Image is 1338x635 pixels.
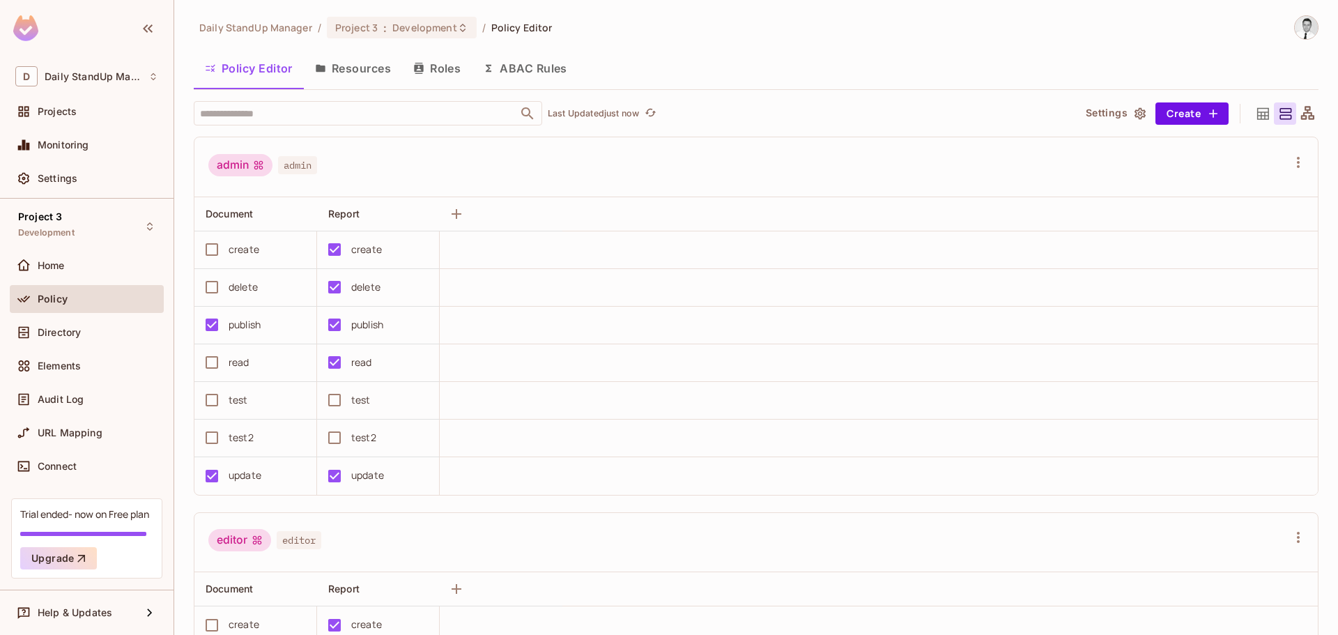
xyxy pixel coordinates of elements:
[472,51,578,86] button: ABAC Rules
[351,392,371,408] div: test
[548,108,639,119] p: Last Updated just now
[38,293,68,305] span: Policy
[335,21,378,34] span: Project 3
[1295,16,1318,39] img: Goran Jovanovic
[351,468,384,483] div: update
[351,617,382,632] div: create
[318,21,321,34] li: /
[206,208,253,220] span: Document
[18,227,75,238] span: Development
[229,242,259,257] div: create
[229,317,261,332] div: publish
[38,394,84,405] span: Audit Log
[277,531,321,549] span: editor
[18,211,62,222] span: Project 3
[351,242,382,257] div: create
[351,355,372,370] div: read
[208,529,271,551] div: editor
[383,22,387,33] span: :
[38,360,81,372] span: Elements
[482,21,486,34] li: /
[351,317,383,332] div: publish
[38,327,81,338] span: Directory
[38,461,77,472] span: Connect
[229,468,261,483] div: update
[351,430,376,445] div: test2
[491,21,553,34] span: Policy Editor
[229,430,254,445] div: test2
[20,547,97,569] button: Upgrade
[229,280,258,295] div: delete
[304,51,402,86] button: Resources
[351,280,380,295] div: delete
[229,355,249,370] div: read
[38,427,102,438] span: URL Mapping
[38,260,65,271] span: Home
[278,156,317,174] span: admin
[518,104,537,123] button: Open
[38,607,112,618] span: Help & Updates
[1155,102,1229,125] button: Create
[45,71,141,82] span: Workspace: Daily StandUp Manager
[15,66,38,86] span: D
[402,51,472,86] button: Roles
[392,21,456,34] span: Development
[199,21,312,34] span: the active workspace
[38,173,77,184] span: Settings
[13,15,38,41] img: SReyMgAAAABJRU5ErkJggg==
[328,583,360,595] span: Report
[229,392,248,408] div: test
[639,105,659,122] span: Click to refresh data
[194,51,304,86] button: Policy Editor
[20,507,149,521] div: Trial ended- now on Free plan
[328,208,360,220] span: Report
[645,107,656,121] span: refresh
[642,105,659,122] button: refresh
[1080,102,1150,125] button: Settings
[208,154,272,176] div: admin
[229,617,259,632] div: create
[38,139,89,151] span: Monitoring
[206,583,253,595] span: Document
[38,106,77,117] span: Projects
